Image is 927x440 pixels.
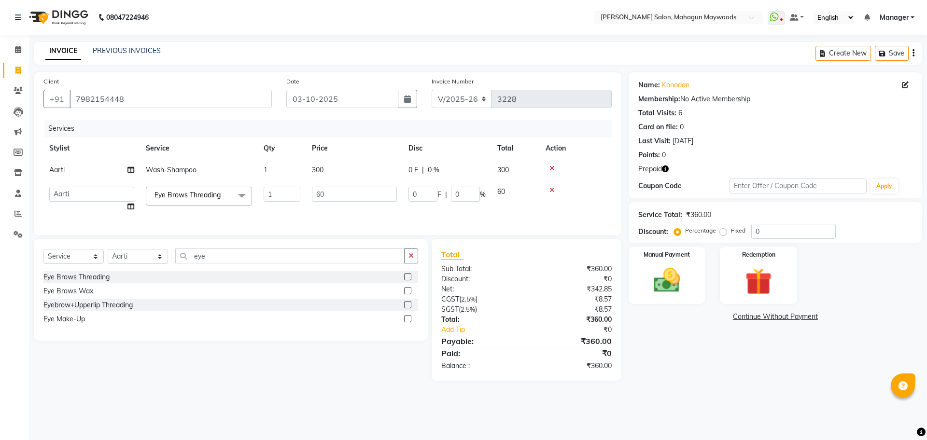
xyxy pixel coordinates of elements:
span: Wash-Shampoo [146,165,197,174]
label: Client [43,77,59,86]
label: Redemption [742,250,775,259]
div: Eye Make-Up [43,314,85,324]
div: Total: [434,315,526,325]
a: x [221,191,225,199]
span: Total [441,249,463,260]
input: Search by Name/Mobile/Email/Code [70,90,272,108]
span: Aarti [49,165,65,174]
div: Membership: [638,94,680,104]
div: Total Visits: [638,108,676,118]
span: Prepaid [638,164,662,174]
div: Points: [638,150,660,160]
div: ₹360.00 [686,210,711,220]
div: ₹8.57 [526,304,618,315]
span: | [422,165,424,175]
div: Payable: [434,335,526,347]
button: Apply [871,179,898,193]
img: _gift.svg [737,265,780,298]
th: Price [306,137,403,159]
span: CGST [441,295,459,303]
a: Konadan [662,80,689,90]
div: Eyebrow+Upperlip Threading [43,300,133,310]
th: Stylist [43,137,140,159]
div: 0 [662,150,666,160]
div: 0 [680,122,684,132]
span: | [445,190,447,200]
label: Manual Payment [644,250,690,259]
th: Service [140,137,258,159]
b: 08047224946 [106,4,149,31]
div: ₹360.00 [526,264,618,274]
div: Card on file: [638,122,678,132]
div: Coupon Code [638,181,730,191]
div: Last Visit: [638,136,671,146]
a: Add Tip [434,325,542,335]
div: Service Total: [638,210,682,220]
span: Manager [880,13,909,23]
div: ₹0 [542,325,618,335]
span: 0 % [428,165,439,175]
div: ₹342.85 [526,284,618,294]
div: Discount: [638,227,668,237]
div: Name: [638,80,660,90]
span: SGST [441,305,459,314]
th: Action [540,137,612,159]
div: ₹360.00 [526,315,618,325]
div: ₹360.00 [526,335,618,347]
div: 6 [678,108,682,118]
div: ₹0 [526,347,618,359]
button: Save [875,46,909,61]
a: PREVIOUS INVOICES [93,46,161,55]
span: % [480,190,486,200]
span: 0 F [408,165,418,175]
img: logo [25,4,91,31]
div: ₹8.57 [526,294,618,304]
span: 60 [497,187,505,196]
span: 300 [312,165,323,174]
span: 300 [497,165,509,174]
span: Eye Brows Threading [154,191,221,199]
a: INVOICE [45,42,81,60]
div: Sub Total: [434,264,526,274]
div: ( ) [434,294,526,304]
label: Percentage [685,226,716,235]
div: Eye Brows Threading [43,272,110,282]
th: Total [492,137,540,159]
input: Search or Scan [175,248,405,263]
div: ₹0 [526,274,618,284]
div: Paid: [434,347,526,359]
button: Create New [815,46,871,61]
div: ( ) [434,304,526,315]
div: ₹360.00 [526,361,618,371]
div: Balance : [434,361,526,371]
img: _cash.svg [646,265,689,296]
span: 2.5% [461,295,476,303]
th: Disc [403,137,492,159]
div: Net: [434,284,526,294]
div: Services [44,120,619,137]
span: F [437,190,441,200]
a: Continue Without Payment [631,312,920,322]
label: Invoice Number [432,77,474,86]
div: No Active Membership [638,94,913,104]
div: [DATE] [673,136,693,146]
button: +91 [43,90,70,108]
label: Date [286,77,299,86]
input: Enter Offer / Coupon Code [730,179,867,193]
label: Fixed [731,226,745,235]
div: Eye Brows Wax [43,286,93,296]
span: 2.5% [461,305,475,313]
div: Discount: [434,274,526,284]
span: 1 [264,165,267,174]
th: Qty [258,137,306,159]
